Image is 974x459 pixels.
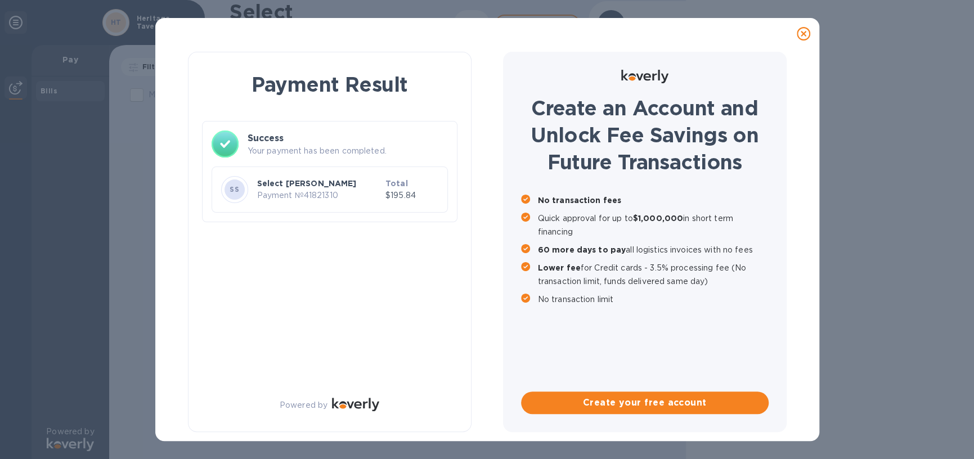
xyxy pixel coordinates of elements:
span: Create your free account [530,396,760,409]
img: Logo [332,398,379,411]
b: 60 more days to pay [538,245,626,254]
p: Powered by [280,399,327,411]
h3: Success [248,132,448,145]
button: Create your free account [521,391,769,414]
p: Quick approval for up to in short term financing [538,211,769,238]
img: Logo [621,70,668,83]
h1: Create an Account and Unlock Fee Savings on Future Transactions [521,94,769,175]
p: for Credit cards - 3.5% processing fee (No transaction limit, funds delivered same day) [538,261,769,288]
b: Total [385,179,408,188]
b: SS [230,185,239,193]
p: No transaction limit [538,292,769,306]
b: Lower fee [538,263,581,272]
p: Payment № 41821310 [257,190,381,201]
p: Select [PERSON_NAME] [257,178,381,189]
b: No transaction fees [538,196,622,205]
p: Your payment has been completed. [248,145,448,157]
p: $195.84 [385,190,438,201]
b: $1,000,000 [633,214,683,223]
p: all logistics invoices with no fees [538,243,769,256]
h1: Payment Result [207,70,453,98]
